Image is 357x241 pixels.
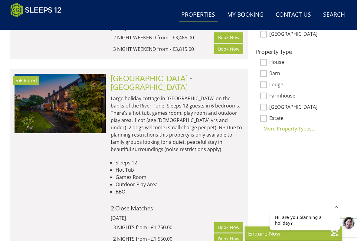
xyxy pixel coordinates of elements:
[111,74,188,83] a: [GEOGRAPHIC_DATA]
[78,11,90,23] button: Open LiveChat chat widget
[321,8,347,22] a: Search
[269,104,342,111] label: [GEOGRAPHIC_DATA]
[113,224,214,231] div: 3 NIGHTS from - £1,750.00
[116,173,243,181] li: Games Room
[15,74,106,133] a: 5★ Rated
[111,95,243,153] p: Large holiday cottage in [GEOGRAPHIC_DATA] on the banks of the River Tone. Sleeps 12 guests in 6 ...
[269,71,342,77] label: Barn
[7,21,70,26] iframe: Customer reviews powered by Trustpilot
[116,166,243,173] li: Hot Tub
[111,74,192,91] span: -
[111,205,243,211] h4: 2 Close Matches
[116,159,243,166] li: Sleeps 12
[248,229,339,237] p: Enquire Now
[116,188,243,195] li: BBQ
[116,181,243,188] li: Outdoor Play Area
[10,9,57,20] span: Hi, are you planning a holiday?
[273,8,313,22] a: Contact Us
[225,8,266,22] a: My Booking
[269,59,342,66] label: House
[269,31,342,38] label: [GEOGRAPHIC_DATA]
[214,222,243,233] a: Book Now
[10,2,62,18] img: Sleeps 12
[269,115,342,122] label: Estate
[111,214,190,222] div: [DATE]
[15,74,106,133] img: riverside-somerset-home-holiday-sleeps-9.original.jpg
[214,32,243,43] a: Book Now
[15,77,22,84] span: Riverside has a 5 star rating under the Quality in Tourism Scheme
[255,125,342,132] div: More Property Types...
[113,34,214,41] div: 2 NIGHT WEEKEND from - £3,465.00
[255,48,342,55] h3: Property Type
[111,82,188,91] a: [GEOGRAPHIC_DATA]
[179,8,218,22] a: Properties
[214,44,243,54] a: Book Now
[269,82,342,88] label: Lodge
[265,206,357,241] iframe: LiveChat chat widget
[24,77,37,84] span: Rated
[269,93,342,100] label: Farmhouse
[113,45,214,53] div: 3 NIGHT WEEKEND from - £3,815.00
